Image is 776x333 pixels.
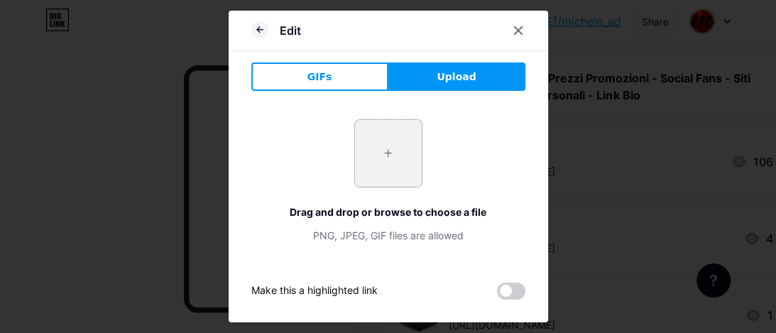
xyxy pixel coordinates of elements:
[251,204,525,219] div: Drag and drop or browse to choose a file
[388,62,525,91] button: Upload
[280,22,301,39] div: Edit
[251,62,388,91] button: GIFs
[437,70,476,84] span: Upload
[251,283,378,300] div: Make this a highlighted link
[307,70,332,84] span: GIFs
[251,228,525,243] div: PNG, JPEG, GIF files are allowed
